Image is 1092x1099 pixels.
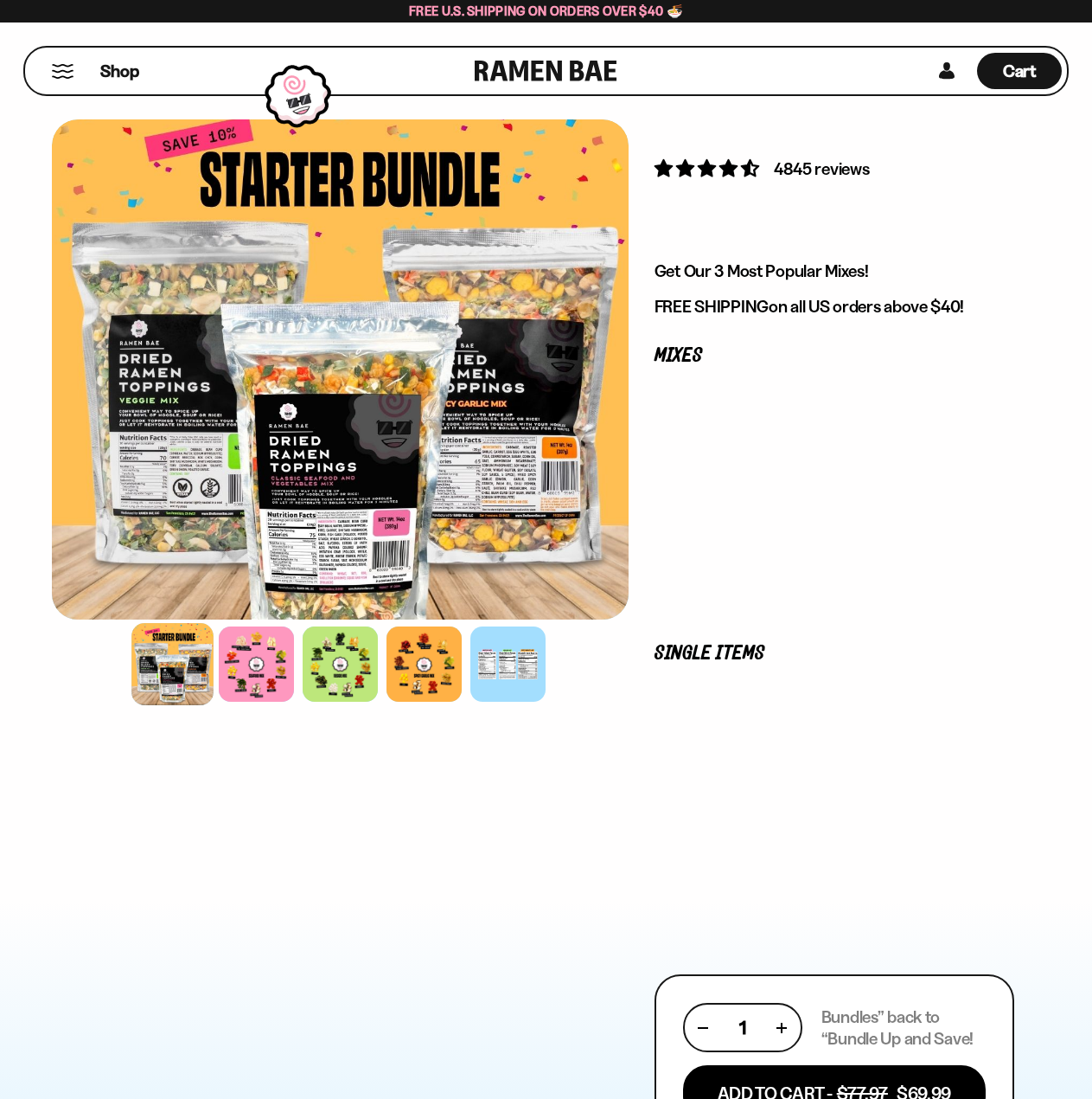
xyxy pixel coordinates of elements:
a: Shop [100,53,139,89]
div: Cart [977,48,1062,94]
span: 4.71 stars [655,157,763,179]
p: Mixes [655,348,1014,364]
span: 4845 reviews [774,158,870,179]
span: 1 [739,1017,746,1038]
span: Shop [100,60,139,83]
strong: FREE SHIPPING [655,296,769,317]
p: Bundles” back to “Bundle Up and Save! [821,1006,986,1050]
p: on all US orders above $40! [655,296,1014,318]
p: Single Items [655,646,1014,662]
span: Cart [1003,61,1037,81]
span: Free U.S. Shipping on Orders over $40 🍜 [409,3,683,19]
button: Mobile Menu Trigger [51,64,74,79]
